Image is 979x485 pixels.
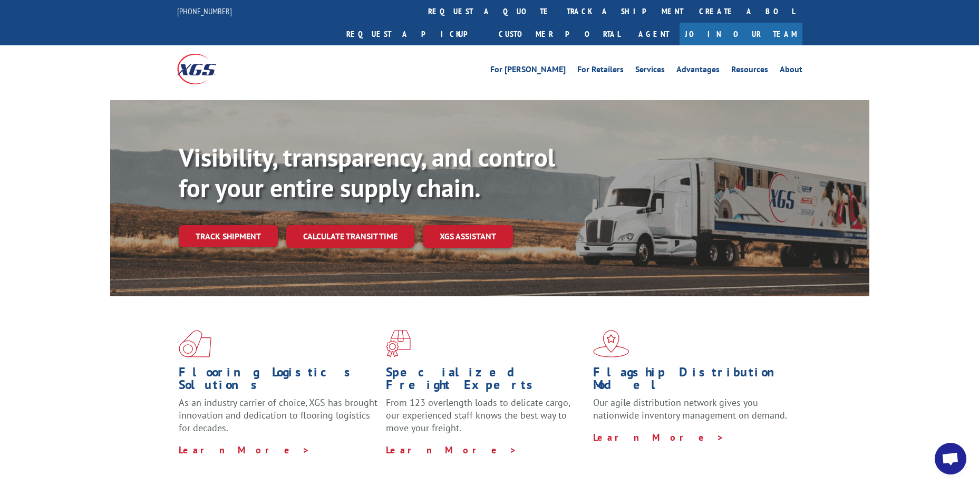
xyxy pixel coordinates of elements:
a: Join Our Team [680,23,802,45]
a: For [PERSON_NAME] [490,65,566,77]
a: Services [635,65,665,77]
img: xgs-icon-focused-on-flooring-red [386,330,411,357]
a: Agent [628,23,680,45]
img: xgs-icon-total-supply-chain-intelligence-red [179,330,211,357]
a: Learn More > [386,444,517,456]
a: Learn More > [593,431,724,443]
span: As an industry carrier of choice, XGS has brought innovation and dedication to flooring logistics... [179,396,377,434]
span: Our agile distribution network gives you nationwide inventory management on demand. [593,396,787,421]
a: Track shipment [179,225,278,247]
a: For Retailers [577,65,624,77]
a: [PHONE_NUMBER] [177,6,232,16]
a: Customer Portal [491,23,628,45]
p: From 123 overlength loads to delicate cargo, our experienced staff knows the best way to move you... [386,396,585,443]
h1: Flagship Distribution Model [593,366,792,396]
a: Calculate transit time [286,225,414,248]
a: About [780,65,802,77]
a: Open chat [935,443,966,474]
a: Resources [731,65,768,77]
a: Request a pickup [338,23,491,45]
img: xgs-icon-flagship-distribution-model-red [593,330,629,357]
a: Advantages [676,65,720,77]
b: Visibility, transparency, and control for your entire supply chain. [179,141,555,204]
a: Learn More > [179,444,310,456]
h1: Specialized Freight Experts [386,366,585,396]
h1: Flooring Logistics Solutions [179,366,378,396]
a: XGS ASSISTANT [423,225,513,248]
